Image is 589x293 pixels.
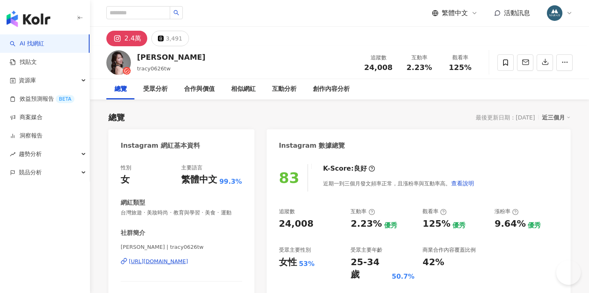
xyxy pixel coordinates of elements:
div: 互動率 [351,208,375,215]
div: 近期一到三個月發文頻率正常，且漲粉率與互動率高。 [323,175,474,192]
button: 查看說明 [451,175,474,192]
div: 觀看率 [445,54,476,62]
div: [URL][DOMAIN_NAME] [129,258,188,265]
div: 總覽 [115,84,127,94]
a: searchAI 找網紅 [10,40,44,48]
div: 主要語言 [181,164,202,171]
div: 漲粉率 [495,208,519,215]
div: 女性 [279,256,297,269]
div: 25-34 歲 [351,256,389,282]
div: 受眾分析 [143,84,168,94]
span: [PERSON_NAME] | tracy0626tw [121,243,242,251]
div: 53% [299,259,315,268]
div: 2.4萬 [124,33,141,44]
div: 42% [423,256,444,269]
a: 洞察報告 [10,132,43,140]
div: 相似網紅 [231,84,256,94]
img: 358735463_652854033541749_1509380869568117342_n.jpg [547,5,562,21]
div: 社群簡介 [121,229,145,237]
div: 受眾主要性別 [279,246,311,254]
span: search [173,10,179,16]
div: 最後更新日期：[DATE] [476,114,535,121]
span: 活動訊息 [504,9,530,17]
span: 查看說明 [451,180,474,187]
span: rise [10,151,16,157]
button: 2.4萬 [106,31,147,46]
span: 繁體中文 [442,9,468,18]
div: K-Score : [323,164,375,173]
div: 24,008 [279,218,314,230]
a: 效益預測報告BETA [10,95,74,103]
div: 追蹤數 [363,54,394,62]
div: 近三個月 [542,112,571,123]
a: [URL][DOMAIN_NAME] [121,258,242,265]
iframe: Help Scout Beacon - Open [556,260,581,285]
div: 優秀 [384,221,397,230]
div: 合作與價值 [184,84,215,94]
div: 優秀 [528,221,541,230]
span: 24,008 [364,63,392,72]
div: 2.23% [351,218,382,230]
a: 商案媒合 [10,113,43,122]
div: 83 [279,169,299,186]
span: 台灣旅遊 · 美妝時尚 · 教育與學習 · 美食 · 運動 [121,209,242,216]
button: 3,491 [151,31,189,46]
div: 優秀 [452,221,465,230]
div: 觀看率 [423,208,447,215]
div: 商業合作內容覆蓋比例 [423,246,476,254]
div: 良好 [354,164,367,173]
div: 3,491 [166,33,182,44]
div: Instagram 網紅基本資料 [121,141,200,150]
div: 女 [121,174,130,186]
div: 追蹤數 [279,208,295,215]
div: 創作內容分析 [313,84,350,94]
span: 競品分析 [19,163,42,182]
div: 互動分析 [272,84,297,94]
img: KOL Avatar [106,50,131,75]
span: 2.23% [407,63,432,72]
div: [PERSON_NAME] [137,52,205,62]
div: 總覽 [108,112,125,123]
div: 125% [423,218,450,230]
span: 99.3% [219,177,242,186]
div: Instagram 數據總覽 [279,141,345,150]
img: logo [7,11,50,27]
span: tracy0626tw [137,65,171,72]
div: 繁體中文 [181,174,217,186]
span: 125% [449,63,472,72]
div: 9.64% [495,218,526,230]
div: 受眾主要年齡 [351,246,382,254]
div: 網紅類型 [121,198,145,207]
div: 互動率 [404,54,435,62]
span: 資源庫 [19,71,36,90]
div: 性別 [121,164,131,171]
span: 趨勢分析 [19,145,42,163]
a: 找貼文 [10,58,37,66]
div: 50.7% [392,272,415,281]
